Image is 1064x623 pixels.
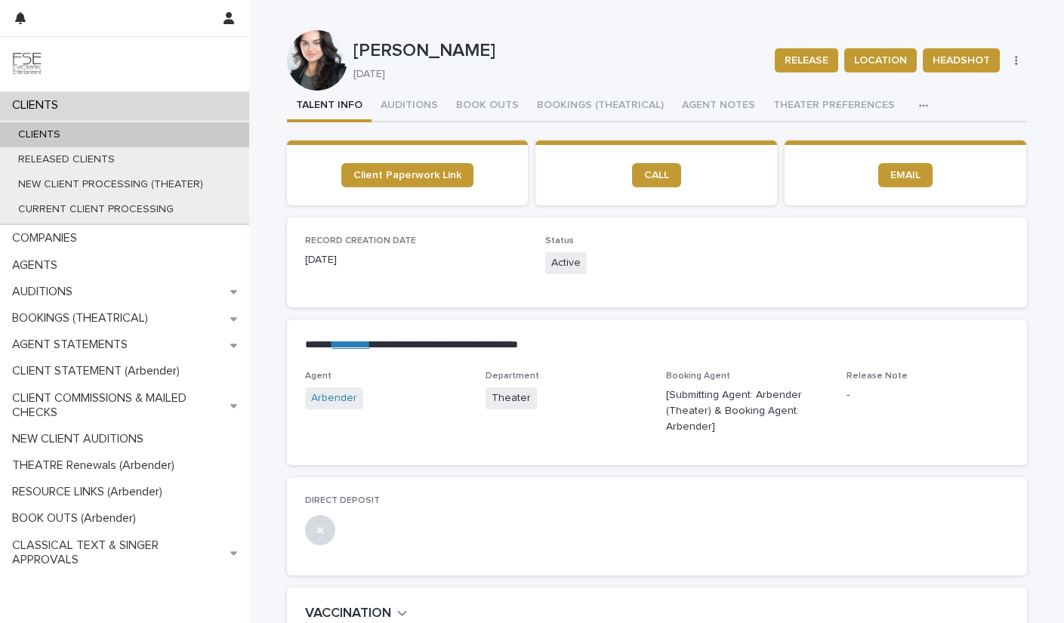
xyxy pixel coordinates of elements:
[545,252,587,274] span: Active
[305,252,528,268] p: [DATE]
[528,91,673,122] button: BOOKINGS (THEATRICAL)
[6,178,215,191] p: NEW CLIENT PROCESSING (THEATER)
[666,387,828,434] p: [Submitting Agent: Arbender (Theater) & Booking Agent: Arbender]
[545,236,574,245] span: Status
[847,372,908,381] span: Release Note
[486,372,539,381] span: Department
[6,258,69,273] p: AGENTS
[923,48,1000,72] button: HEADSHOT
[666,372,730,381] span: Booking Agent
[305,606,391,622] h2: VACCINATION
[6,458,187,473] p: THEATRE Renewals (Arbender)
[6,285,85,299] p: AUDITIONS
[372,91,447,122] button: AUDITIONS
[6,391,230,420] p: CLIENT COMMISSIONS & MAILED CHECKS
[644,170,669,180] span: CALL
[6,128,72,141] p: CLIENTS
[447,91,528,122] button: BOOK OUTS
[6,311,160,325] p: BOOKINGS (THEATRICAL)
[305,606,408,622] button: VACCINATION
[785,53,828,68] span: RELEASE
[6,485,174,499] p: RESOURCE LINKS (Arbender)
[287,91,372,122] button: TALENT INFO
[305,372,332,381] span: Agent
[6,203,186,216] p: CURRENT CLIENT PROCESSING
[6,338,140,352] p: AGENT STATEMENTS
[311,390,357,406] a: Arbender
[632,163,681,187] a: CALL
[353,170,461,180] span: Client Paperwork Link
[764,91,904,122] button: THEATER PREFERENCES
[6,98,70,113] p: CLIENTS
[305,496,380,505] span: DIRECT DEPOSIT
[890,170,921,180] span: EMAIL
[305,236,416,245] span: RECORD CREATION DATE
[353,40,763,62] p: [PERSON_NAME]
[844,48,917,72] button: LOCATION
[6,538,230,567] p: CLASSICAL TEXT & SINGER APPROVALS
[854,53,907,68] span: LOCATION
[12,49,42,79] img: 9JgRvJ3ETPGCJDhvPVA5
[673,91,764,122] button: AGENT NOTES
[6,432,156,446] p: NEW CLIENT AUDITIONS
[775,48,838,72] button: RELEASE
[486,387,537,409] span: Theater
[847,387,1009,403] p: -
[878,163,933,187] a: EMAIL
[6,153,127,166] p: RELEASED CLIENTS
[6,511,148,526] p: BOOK OUTS (Arbender)
[353,68,757,81] p: [DATE]
[6,364,192,378] p: CLIENT STATEMENT (Arbender)
[933,53,990,68] span: HEADSHOT
[6,231,89,245] p: COMPANIES
[341,163,473,187] a: Client Paperwork Link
